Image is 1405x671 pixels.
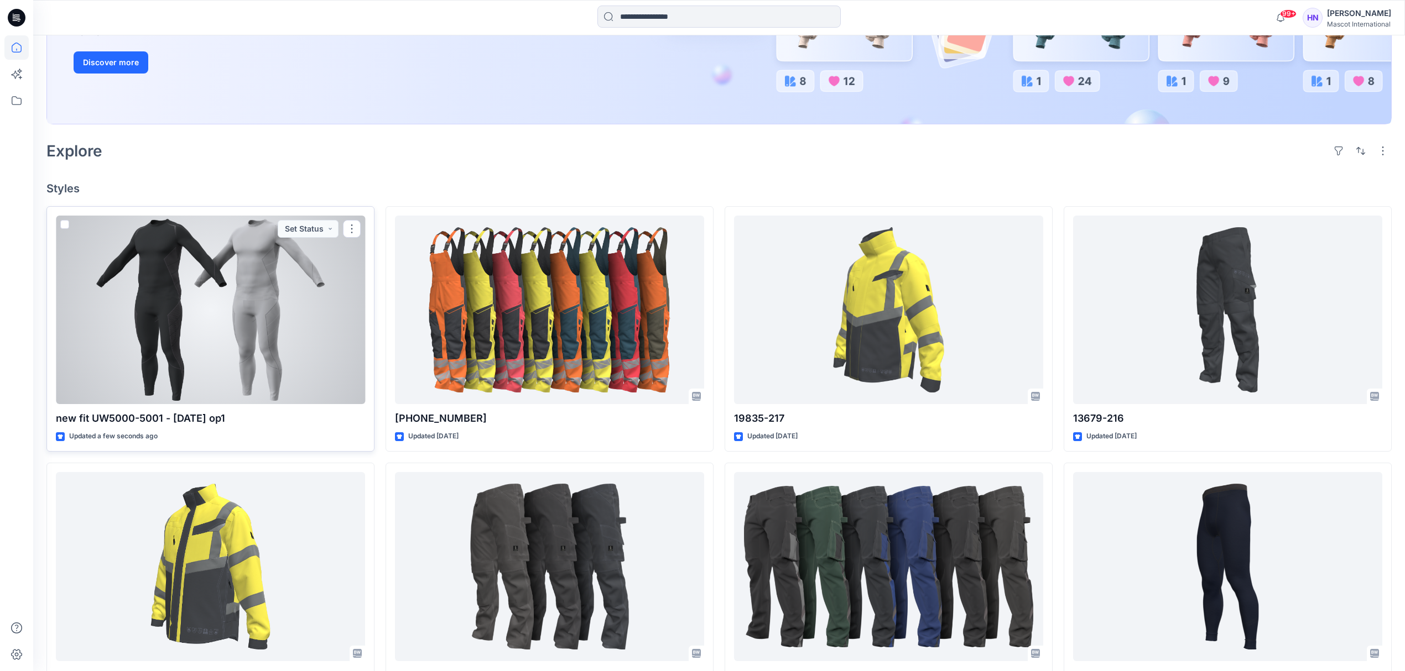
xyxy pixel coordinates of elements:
[56,216,365,405] a: new fit UW5000-5001 - 28Aug op1
[395,411,704,426] p: [PHONE_NUMBER]
[56,411,365,426] p: new fit UW5000-5001 - [DATE] op1
[1303,8,1323,28] div: HN
[1073,216,1382,405] a: 13679-216
[46,142,102,160] h2: Explore
[1327,20,1391,28] div: Mascot International
[734,472,1043,661] a: 12079-203
[56,472,365,661] a: 13809-216
[74,51,322,74] a: Discover more
[747,431,798,442] p: Updated [DATE]
[734,216,1043,405] a: 19835-217
[408,431,459,442] p: Updated [DATE]
[74,51,148,74] button: Discover more
[1327,7,1391,20] div: [PERSON_NAME]
[69,431,158,442] p: Updated a few seconds ago
[46,182,1392,195] h4: Styles
[395,216,704,405] a: 19569-236-511
[734,411,1043,426] p: 19835-217
[395,472,704,661] a: 10179-154
[1073,472,1382,661] a: 25299-381
[1073,411,1382,426] p: 13679-216
[1086,431,1137,442] p: Updated [DATE]
[1280,9,1297,18] span: 99+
